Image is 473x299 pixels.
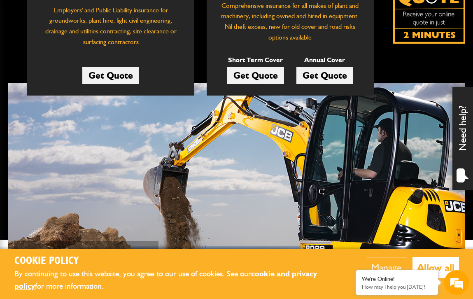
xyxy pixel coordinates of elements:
a: Get Quote [82,67,139,84]
h2: Cookie Policy [14,255,342,268]
p: Plant and liability insurance for makes and models... [19,245,154,279]
div: Chat with us now [43,46,138,57]
p: Annual Cover [296,55,353,65]
div: We're Online! [362,276,432,283]
p: By continuing to use this website, you agree to our use of cookies. See our for more information. [14,268,342,293]
em: Start Chat [112,235,149,246]
textarea: Type your message and hit 'Enter' [11,149,150,228]
a: Get Quote [296,67,353,84]
button: Manage [367,257,406,278]
input: Enter your last name [11,76,150,94]
button: Allow all [412,257,459,278]
a: Get Quote [227,67,284,84]
p: Comprehensive insurance for all makes of plant and machinery, including owned and hired in equipm... [219,0,361,42]
p: Employers' and Public Liability insurance for groundworks, plant hire, light civil engineering, d... [40,5,182,51]
img: d_20077148190_company_1631870298795_20077148190 [14,46,35,57]
input: Enter your phone number [11,125,150,143]
p: Short Term Cover [227,55,284,65]
a: cookie and privacy policy [14,269,317,291]
div: Need help? [452,87,473,190]
p: How may I help you today? [362,284,432,290]
input: Enter your email address [11,100,150,119]
div: Minimize live chat window [135,4,155,24]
